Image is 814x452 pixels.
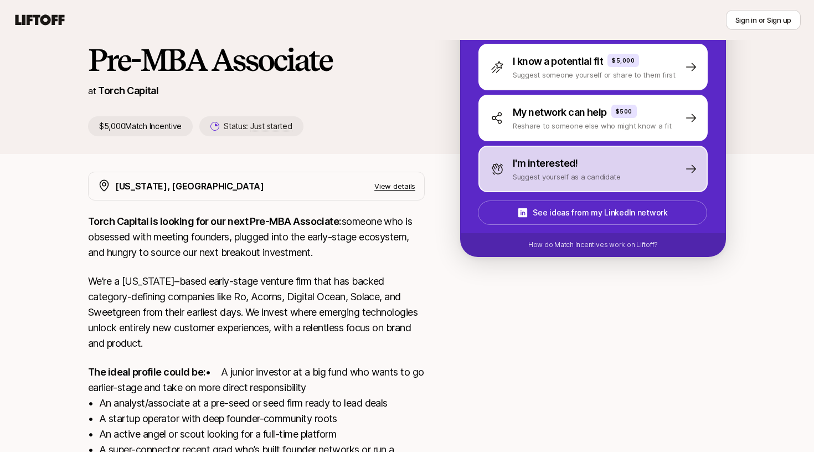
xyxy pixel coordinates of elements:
p: $5,000 Match Incentive [88,116,193,136]
p: My network can help [513,105,607,120]
p: I know a potential fit [513,54,603,69]
p: at [88,84,96,98]
strong: The ideal profile could be: [88,366,205,378]
button: See ideas from my LinkedIn network [478,201,707,225]
p: See ideas from my LinkedIn network [533,206,667,219]
button: Sign in or Sign up [726,10,801,30]
p: [US_STATE], [GEOGRAPHIC_DATA] [115,179,264,193]
p: Status: [224,120,292,133]
span: Just started [250,121,292,131]
a: Torch Capital [98,85,158,96]
p: $5,000 [612,56,635,65]
p: someone who is obsessed with meeting founders, plugged into the early-stage ecosystem, and hungry... [88,214,425,260]
p: Suggest someone yourself or share to them first [513,69,676,80]
p: View details [374,181,415,192]
p: How do Match Incentives work on Liftoff? [528,240,658,250]
p: I'm interested! [513,156,578,171]
p: Reshare to someone else who might know a fit [513,120,672,131]
h1: Pre-MBA Associate [88,43,425,76]
p: We’re a [US_STATE]–based early-stage venture firm that has backed category-defining companies lik... [88,274,425,351]
p: $500 [616,107,632,116]
strong: Torch Capital is looking for our next Pre-MBA Associate: [88,215,342,227]
p: Suggest yourself as a candidate [513,171,621,182]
